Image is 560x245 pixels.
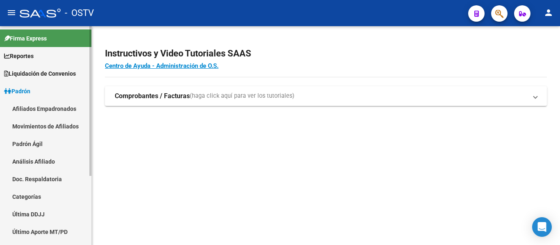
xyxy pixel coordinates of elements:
mat-icon: person [544,8,553,18]
strong: Comprobantes / Facturas [115,92,190,101]
span: - OSTV [65,4,94,22]
h2: Instructivos y Video Tutoriales SAAS [105,46,547,61]
span: Padrón [4,87,30,96]
span: Firma Express [4,34,47,43]
div: Open Intercom Messenger [532,217,552,237]
span: Reportes [4,52,34,61]
a: Centro de Ayuda - Administración de O.S. [105,62,219,70]
span: (haga click aquí para ver los tutoriales) [190,92,294,101]
mat-expansion-panel-header: Comprobantes / Facturas(haga click aquí para ver los tutoriales) [105,86,547,106]
mat-icon: menu [7,8,16,18]
span: Liquidación de Convenios [4,69,76,78]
